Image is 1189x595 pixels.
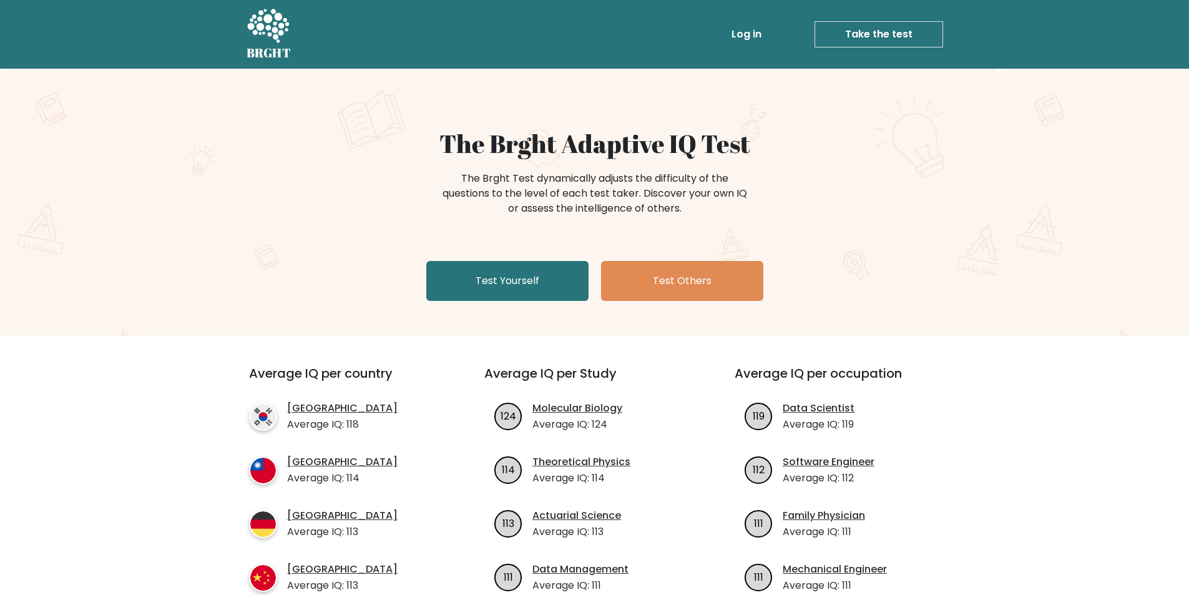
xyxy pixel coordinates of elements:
[753,408,765,423] text: 119
[532,578,629,593] p: Average IQ: 111
[249,366,439,396] h3: Average IQ per country
[247,46,291,61] h5: BRGHT
[287,401,398,416] a: [GEOGRAPHIC_DATA]
[754,516,763,530] text: 111
[532,455,630,470] a: Theoretical Physics
[249,403,277,431] img: country
[815,21,943,47] a: Take the test
[532,417,622,432] p: Average IQ: 124
[287,455,398,470] a: [GEOGRAPHIC_DATA]
[247,5,291,64] a: BRGHT
[783,508,865,523] a: Family Physician
[532,562,629,577] a: Data Management
[532,471,630,486] p: Average IQ: 114
[601,261,763,301] a: Test Others
[753,462,765,476] text: 112
[287,508,398,523] a: [GEOGRAPHIC_DATA]
[783,417,854,432] p: Average IQ: 119
[249,456,277,484] img: country
[502,462,515,476] text: 114
[532,401,622,416] a: Molecular Biology
[532,524,621,539] p: Average IQ: 113
[249,564,277,592] img: country
[439,171,751,216] div: The Brght Test dynamically adjusts the difficulty of the questions to the level of each test take...
[249,510,277,538] img: country
[783,471,874,486] p: Average IQ: 112
[287,524,398,539] p: Average IQ: 113
[426,261,589,301] a: Test Yourself
[754,569,763,584] text: 111
[783,578,887,593] p: Average IQ: 111
[783,401,854,416] a: Data Scientist
[727,22,766,47] a: Log in
[290,129,899,159] h1: The Brght Adaptive IQ Test
[735,366,955,396] h3: Average IQ per occupation
[502,516,514,530] text: 113
[783,562,887,577] a: Mechanical Engineer
[287,562,398,577] a: [GEOGRAPHIC_DATA]
[287,578,398,593] p: Average IQ: 113
[484,366,705,396] h3: Average IQ per Study
[783,455,874,470] a: Software Engineer
[532,508,621,523] a: Actuarial Science
[504,569,513,584] text: 111
[501,408,516,423] text: 124
[783,524,865,539] p: Average IQ: 111
[287,471,398,486] p: Average IQ: 114
[287,417,398,432] p: Average IQ: 118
